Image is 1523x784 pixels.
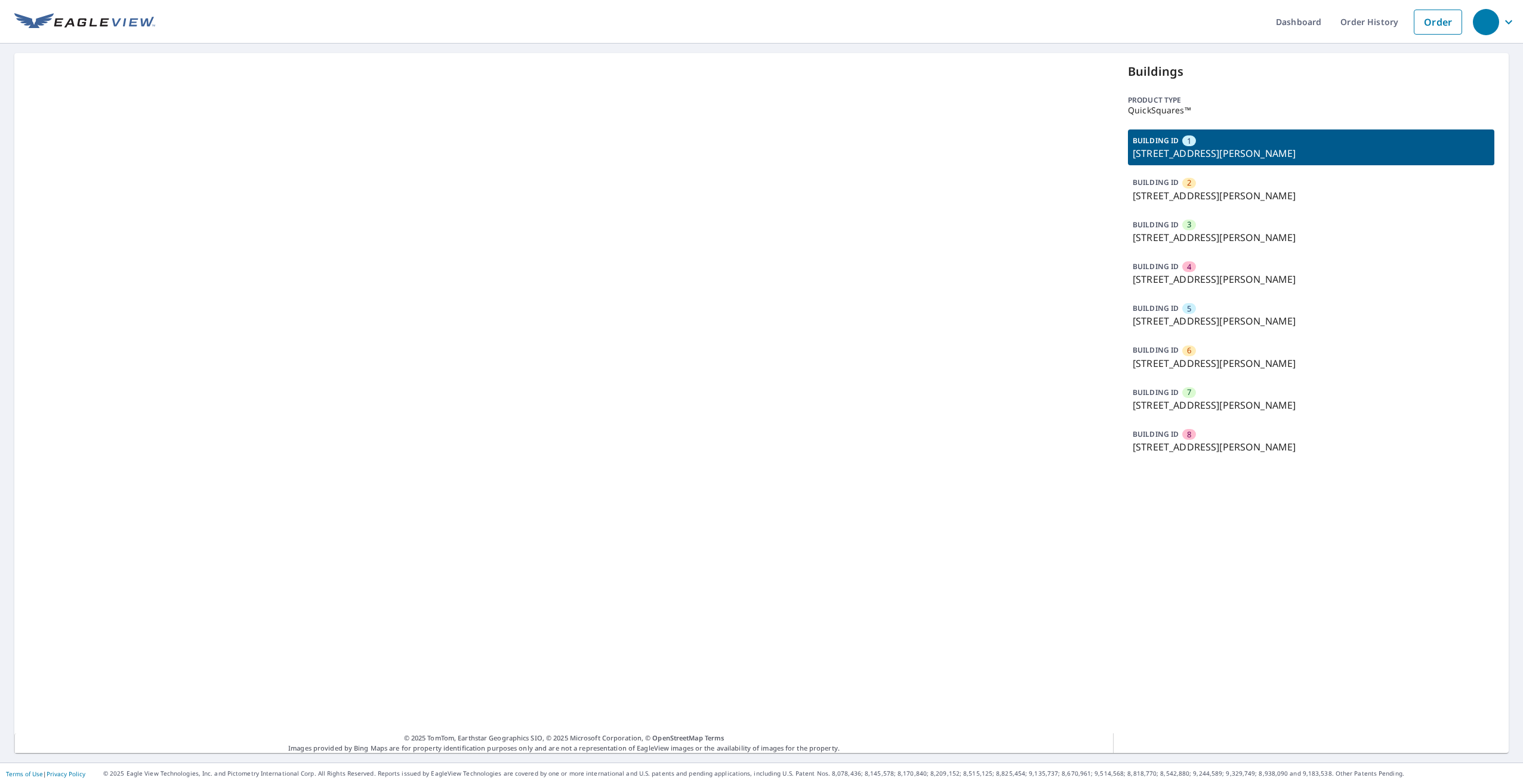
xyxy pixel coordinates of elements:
a: Terms [705,733,724,742]
p: [STREET_ADDRESS][PERSON_NAME] [1133,230,1490,245]
p: BUILDING ID [1133,220,1179,230]
p: BUILDING ID [1133,261,1179,271]
p: BUILDING ID [1133,177,1179,187]
p: [STREET_ADDRESS][PERSON_NAME] [1133,189,1490,203]
span: 7 [1187,387,1191,398]
p: | [6,770,85,777]
p: [STREET_ADDRESS][PERSON_NAME] [1133,356,1490,371]
span: © 2025 TomTom, Earthstar Geographics SIO, © 2025 Microsoft Corporation, © [404,733,724,743]
span: 6 [1187,345,1191,356]
p: [STREET_ADDRESS][PERSON_NAME] [1133,314,1490,328]
span: 5 [1187,303,1191,314]
p: © 2025 Eagle View Technologies, Inc. and Pictometry International Corp. All Rights Reserved. Repo... [103,769,1517,778]
p: BUILDING ID [1133,345,1179,355]
p: BUILDING ID [1133,303,1179,313]
a: Order [1414,10,1462,35]
span: 3 [1187,219,1191,230]
p: [STREET_ADDRESS][PERSON_NAME] [1133,272,1490,286]
p: [STREET_ADDRESS][PERSON_NAME] [1133,398,1490,412]
p: BUILDING ID [1133,429,1179,439]
span: 4 [1187,261,1191,273]
p: Images provided by Bing Maps are for property identification purposes only and are not a represen... [14,733,1114,753]
p: Buildings [1128,63,1494,81]
p: [STREET_ADDRESS][PERSON_NAME] [1133,146,1490,160]
span: 1 [1187,135,1191,147]
span: 8 [1187,429,1191,440]
p: BUILDING ID [1133,387,1179,397]
a: Privacy Policy [47,770,85,778]
img: EV Logo [14,13,155,31]
p: [STREET_ADDRESS][PERSON_NAME] [1133,440,1490,454]
p: Product type [1128,95,1494,106]
a: OpenStreetMap [652,733,702,742]
p: BUILDING ID [1133,135,1179,146]
a: Terms of Use [6,770,43,778]
span: 2 [1187,177,1191,189]
p: QuickSquares™ [1128,106,1494,115]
